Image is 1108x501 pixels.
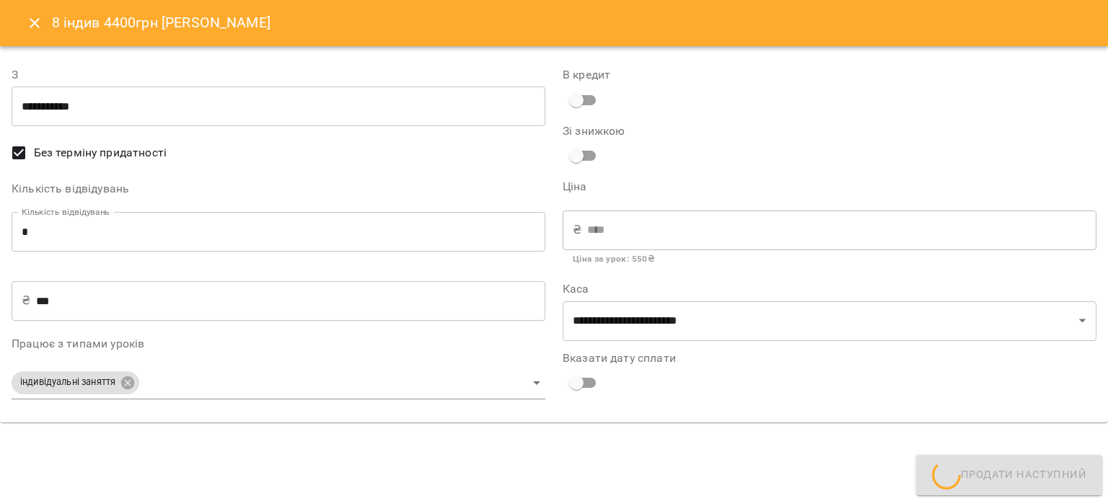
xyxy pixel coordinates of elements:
[563,353,1096,364] label: Вказати дату сплати
[563,125,741,137] label: Зі знижкою
[52,12,271,34] h6: 8 індив 4400грн [PERSON_NAME]
[12,183,545,195] label: Кількість відвідувань
[12,367,545,399] div: індивідуальні заняття
[12,376,124,389] span: індивідуальні заняття
[12,338,545,350] label: Працює з типами уроків
[573,254,654,264] b: Ціна за урок : 550 ₴
[22,292,30,309] p: ₴
[17,6,52,40] button: Close
[573,221,581,239] p: ₴
[34,144,167,161] span: Без терміну придатності
[563,69,1096,81] label: В кредит
[563,283,1096,295] label: Каса
[12,69,545,81] label: З
[563,181,1096,192] label: Ціна
[12,371,139,394] div: індивідуальні заняття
